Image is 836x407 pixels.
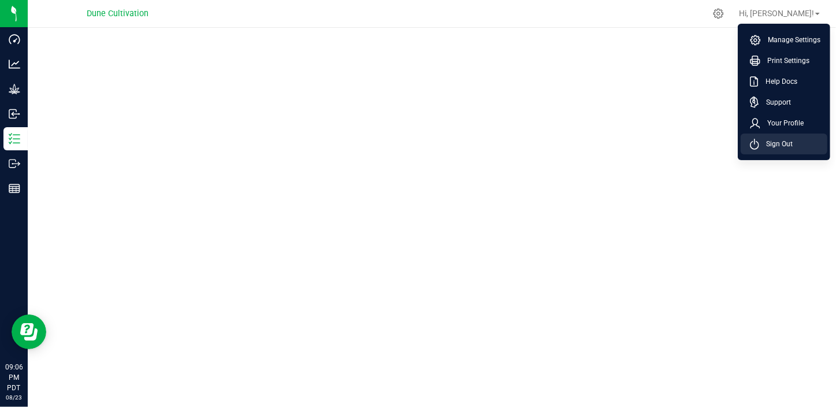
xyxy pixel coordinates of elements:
[741,134,827,154] li: Sign Out
[5,393,23,402] p: 08/23
[759,97,791,108] span: Support
[750,76,823,87] a: Help Docs
[759,138,793,150] span: Sign Out
[9,183,20,194] inline-svg: Reports
[9,34,20,45] inline-svg: Dashboard
[761,34,820,46] span: Manage Settings
[750,97,823,108] a: Support
[9,133,20,145] inline-svg: Inventory
[711,8,726,19] div: Manage settings
[760,117,804,129] span: Your Profile
[12,314,46,349] iframe: Resource center
[739,9,814,18] span: Hi, [PERSON_NAME]!
[9,83,20,95] inline-svg: Grow
[9,58,20,70] inline-svg: Analytics
[9,158,20,169] inline-svg: Outbound
[5,362,23,393] p: 09:06 PM PDT
[9,108,20,120] inline-svg: Inbound
[87,9,149,18] span: Dune Cultivation
[759,76,797,87] span: Help Docs
[760,55,809,66] span: Print Settings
